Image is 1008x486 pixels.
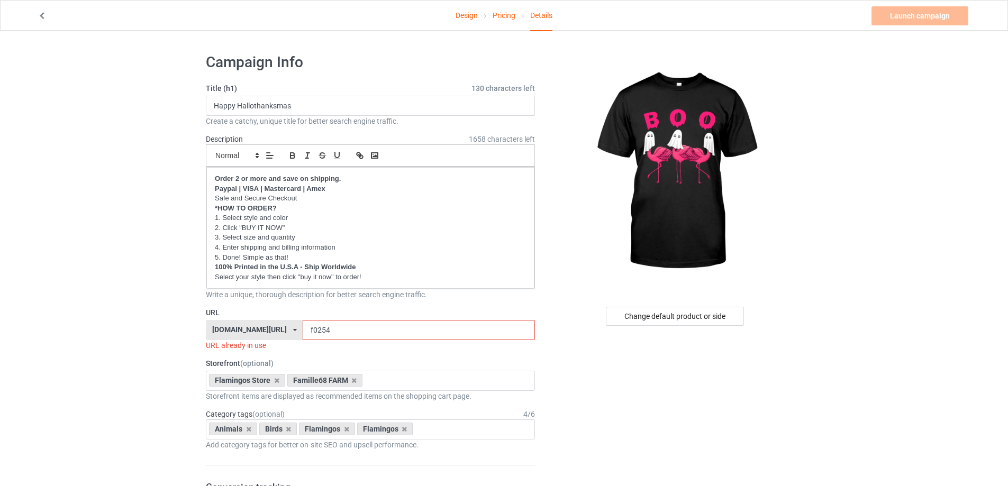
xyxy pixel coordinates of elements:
span: (optional) [240,359,274,368]
div: Create a catchy, unique title for better search engine traffic. [206,116,535,126]
div: Birds [259,423,297,435]
p: 1. Select style and color [215,213,526,223]
div: Flamingos Store [209,374,285,387]
a: Pricing [493,1,515,30]
div: Animals [209,423,257,435]
p: 4. Enter shipping and billing information [215,243,526,253]
span: (optional) [252,410,285,418]
div: Storefront items are displayed as recommended items on the shopping cart page. [206,391,535,401]
strong: 100% Printed in the U.S.A - Ship Worldwide [215,263,356,271]
div: Write a unique, thorough description for better search engine traffic. [206,289,535,300]
strong: Order 2 or more and save on shipping. [215,175,341,182]
div: 4 / 6 [523,409,535,419]
p: 5. Done! Simple as that! [215,253,526,263]
p: Safe and Secure Checkout [215,194,526,204]
a: Design [456,1,478,30]
span: 1658 characters left [469,134,535,144]
div: Change default product or side [606,307,744,326]
strong: Paypal | VISA | Mastercard | Amex [215,185,325,192]
h1: Campaign Info [206,53,535,72]
div: URL already in use [206,340,535,351]
label: Storefront [206,358,535,369]
p: 3. Select size and quantity [215,233,526,243]
div: Flamingos [299,423,355,435]
label: URL [206,307,535,318]
label: Category tags [206,409,285,419]
strong: *HOW TO ORDER? [215,204,277,212]
div: Details [530,1,552,31]
label: Description [206,135,243,143]
span: 130 characters left [471,83,535,94]
div: [DOMAIN_NAME][URL] [212,326,287,333]
label: Title (h1) [206,83,535,94]
p: Select your style then click "buy it now" to order! [215,272,526,282]
div: Famille68 FARM [287,374,363,387]
div: Add category tags for better on-site SEO and upsell performance. [206,439,535,450]
div: Flamingos [357,423,413,435]
p: 2. Click "BUY IT NOW" [215,223,526,233]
